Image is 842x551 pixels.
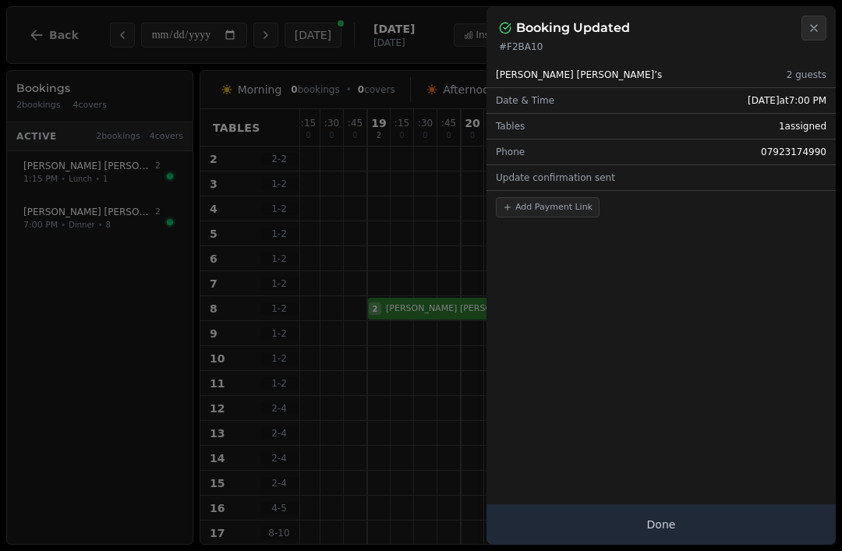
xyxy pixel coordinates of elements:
[779,120,826,132] span: 1 assigned
[496,69,662,81] span: [PERSON_NAME] [PERSON_NAME]’s
[516,19,630,37] h2: Booking Updated
[496,146,525,158] span: Phone
[748,94,826,107] span: [DATE] at 7:00 PM
[496,120,525,132] span: Tables
[499,41,823,53] p: # F2BA10
[761,146,826,158] span: 07923174990
[486,165,836,190] div: Update confirmation sent
[486,504,836,545] button: Done
[787,69,826,81] span: 2 guests
[496,197,600,217] button: Add Payment Link
[496,94,554,107] span: Date & Time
